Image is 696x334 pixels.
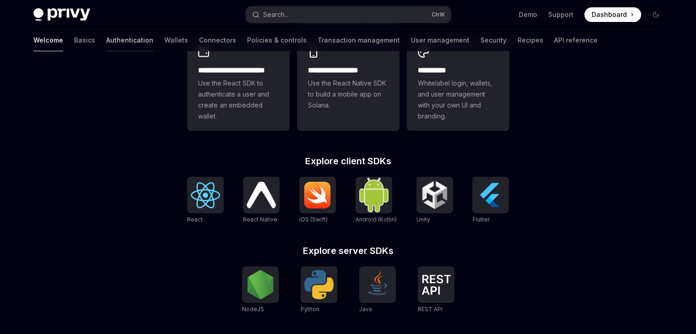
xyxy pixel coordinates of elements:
span: Android (Kotlin) [356,216,397,223]
img: NodeJS [246,270,275,299]
a: REST APIREST API [418,266,454,314]
img: Unity [420,180,449,210]
button: Toggle dark mode [648,7,663,22]
span: Python [301,306,319,312]
div: Search... [263,9,289,20]
img: Java [363,270,392,299]
span: Java [359,306,372,312]
h2: Explore server SDKs [187,246,509,255]
a: NodeJSNodeJS [242,266,279,314]
span: NodeJS [242,306,264,312]
a: User management [411,29,469,51]
img: Flutter [476,180,505,210]
a: React NativeReact Native [243,177,280,224]
a: Recipes [518,29,543,51]
img: React [191,182,220,208]
a: ReactReact [187,177,224,224]
img: dark logo [33,8,90,21]
a: Basics [74,29,95,51]
span: iOS (Swift) [299,216,328,223]
span: Whitelabel login, wallets, and user management with your own UI and branding. [418,78,498,122]
img: REST API [421,275,451,295]
a: Android (Kotlin)Android (Kotlin) [356,177,397,224]
span: Flutter [472,216,489,223]
span: Dashboard [592,10,627,19]
img: Python [304,270,334,299]
img: Android (Kotlin) [359,178,388,212]
a: Wallets [164,29,188,51]
img: React Native [247,182,276,208]
a: Support [548,10,573,19]
a: iOS (Swift)iOS (Swift) [299,177,336,224]
button: Search...CtrlK [246,6,451,23]
a: **** **** **** ***Use the React Native SDK to build a mobile app on Solana. [297,38,399,131]
span: React Native [243,216,277,223]
a: Connectors [199,29,236,51]
a: Security [480,29,507,51]
span: REST API [418,306,442,312]
span: Use the React SDK to authenticate a user and create an embedded wallet. [198,78,279,122]
a: FlutterFlutter [472,177,509,224]
a: Welcome [33,29,63,51]
span: React [187,216,203,223]
a: Transaction management [318,29,400,51]
a: Authentication [106,29,153,51]
h2: Explore client SDKs [187,156,509,166]
span: Ctrl K [432,11,445,18]
a: Policies & controls [247,29,307,51]
a: PythonPython [301,266,337,314]
span: Unity [416,216,430,223]
a: UnityUnity [416,177,453,224]
a: JavaJava [359,266,396,314]
a: Dashboard [584,7,641,22]
img: iOS (Swift) [303,181,332,209]
a: Demo [519,10,537,19]
span: Use the React Native SDK to build a mobile app on Solana. [308,78,388,111]
a: API reference [554,29,598,51]
a: **** *****Whitelabel login, wallets, and user management with your own UI and branding. [407,38,509,131]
